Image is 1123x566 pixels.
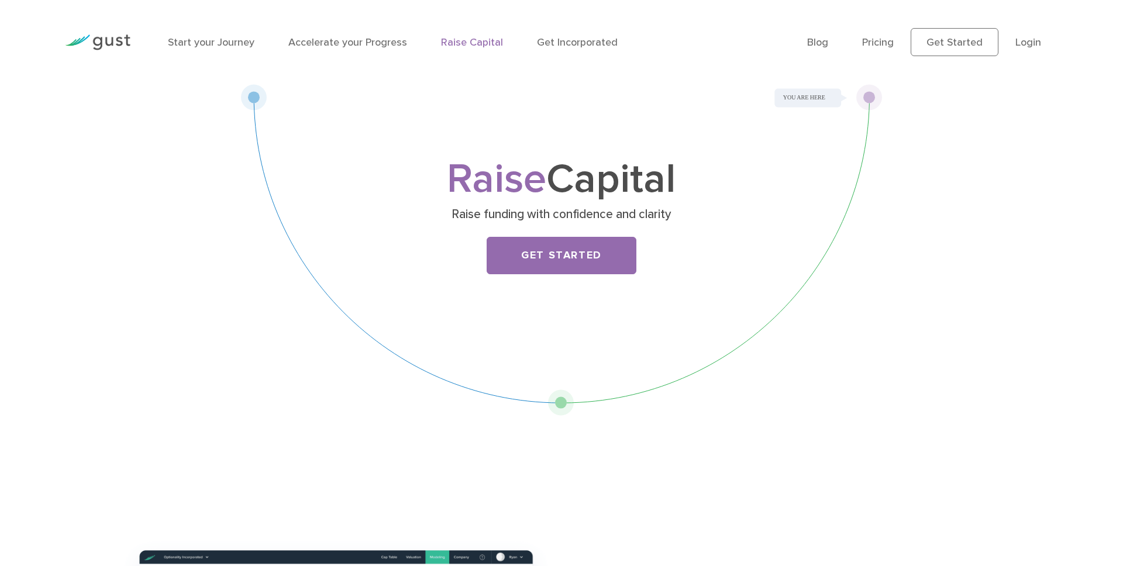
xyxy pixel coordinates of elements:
[807,36,828,49] a: Blog
[487,237,636,274] a: Get Started
[330,161,793,198] h1: Capital
[288,36,407,49] a: Accelerate your Progress
[862,36,894,49] a: Pricing
[65,34,130,50] img: Gust Logo
[441,36,503,49] a: Raise Capital
[911,28,998,56] a: Get Started
[335,206,788,223] p: Raise funding with confidence and clarity
[537,36,618,49] a: Get Incorporated
[447,154,546,203] span: Raise
[168,36,254,49] a: Start your Journey
[1015,36,1041,49] a: Login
